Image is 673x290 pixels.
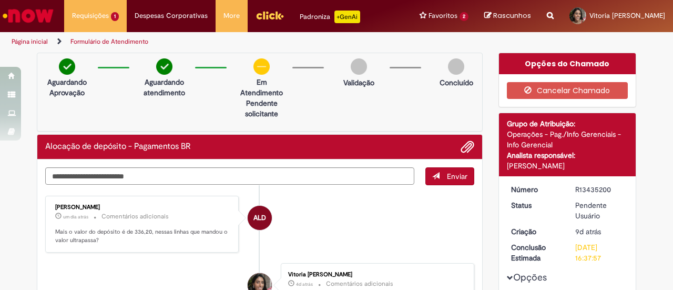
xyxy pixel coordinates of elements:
[440,77,473,88] p: Concluído
[503,226,568,237] dt: Criação
[300,11,360,23] div: Padroniza
[55,204,230,211] div: [PERSON_NAME]
[334,11,360,23] p: +GenAi
[575,242,624,263] div: [DATE] 16:37:57
[575,200,624,221] div: Pendente Usuário
[507,118,628,129] div: Grupo de Atribuição:
[484,11,531,21] a: Rascunhos
[507,82,628,99] button: Cancelar Chamado
[326,279,393,288] small: Comentários adicionais
[70,37,148,46] a: Formulário de Atendimento
[12,37,48,46] a: Página inicial
[288,272,463,278] div: Vitoria [PERSON_NAME]
[296,281,313,287] span: 4d atrás
[589,11,665,20] span: Vitoria [PERSON_NAME]
[351,58,367,75] img: img-circle-grey.png
[507,161,628,171] div: [PERSON_NAME]
[447,172,467,181] span: Enviar
[575,226,624,237] div: 21/08/2025 10:08:07
[499,53,636,74] div: Opções do Chamado
[111,12,119,21] span: 1
[1,5,55,26] img: ServiceNow
[8,32,441,52] ul: Trilhas de página
[139,77,190,98] p: Aguardando atendimento
[135,11,208,21] span: Despesas Corporativas
[55,228,230,244] p: Mais o valor do depósito é de 336,20, nessas linhas que mandou o valor ultrapassa?
[343,77,374,88] p: Validação
[248,206,272,230] div: Andressa Luiza Da Silva
[45,142,191,152] h2: Alocação de depósito - Pagamentos BR Histórico de tíquete
[507,129,628,150] div: Operações - Pag./Info Gerenciais - Info Gerencial
[256,7,284,23] img: click_logo_yellow_360x200.png
[156,58,172,75] img: check-circle-green.png
[575,184,624,195] div: R13435200
[503,242,568,263] dt: Conclusão Estimada
[223,11,240,21] span: More
[63,214,88,220] time: 28/08/2025 09:07:42
[575,227,601,236] time: 21/08/2025 10:08:07
[253,58,270,75] img: circle-minus.png
[72,11,109,21] span: Requisições
[493,11,531,21] span: Rascunhos
[59,58,75,75] img: check-circle-green.png
[63,214,88,220] span: um dia atrás
[236,77,287,98] p: Em Atendimento
[503,184,568,195] dt: Número
[101,212,169,221] small: Comentários adicionais
[507,150,628,161] div: Analista responsável:
[253,205,266,231] span: ALD
[448,58,464,75] img: img-circle-grey.png
[425,167,474,185] button: Enviar
[429,11,457,21] span: Favoritos
[45,167,414,185] textarea: Digite sua mensagem aqui...
[460,12,468,21] span: 2
[42,77,93,98] p: Aguardando Aprovação
[461,140,474,154] button: Adicionar anexos
[236,98,287,119] p: Pendente solicitante
[575,227,601,236] span: 9d atrás
[503,200,568,211] dt: Status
